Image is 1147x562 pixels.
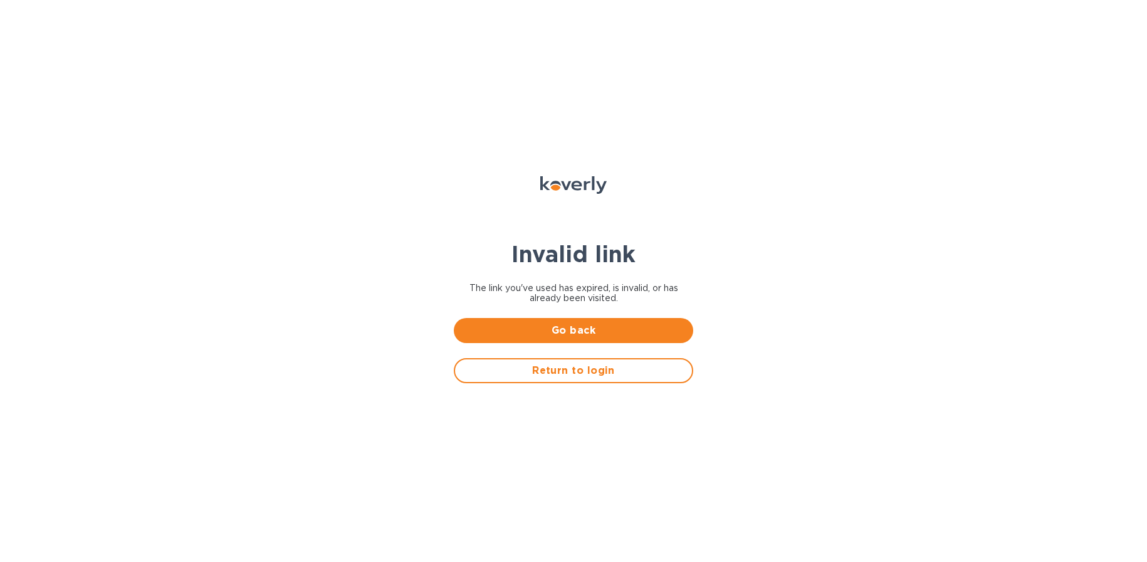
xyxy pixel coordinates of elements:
[464,323,683,338] span: Go back
[465,363,682,378] span: Return to login
[454,358,693,383] button: Return to login
[511,240,636,268] b: Invalid link
[540,176,607,194] img: Koverly
[454,318,693,343] button: Go back
[454,283,693,303] span: The link you've used has expired, is invalid, or has already been visited.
